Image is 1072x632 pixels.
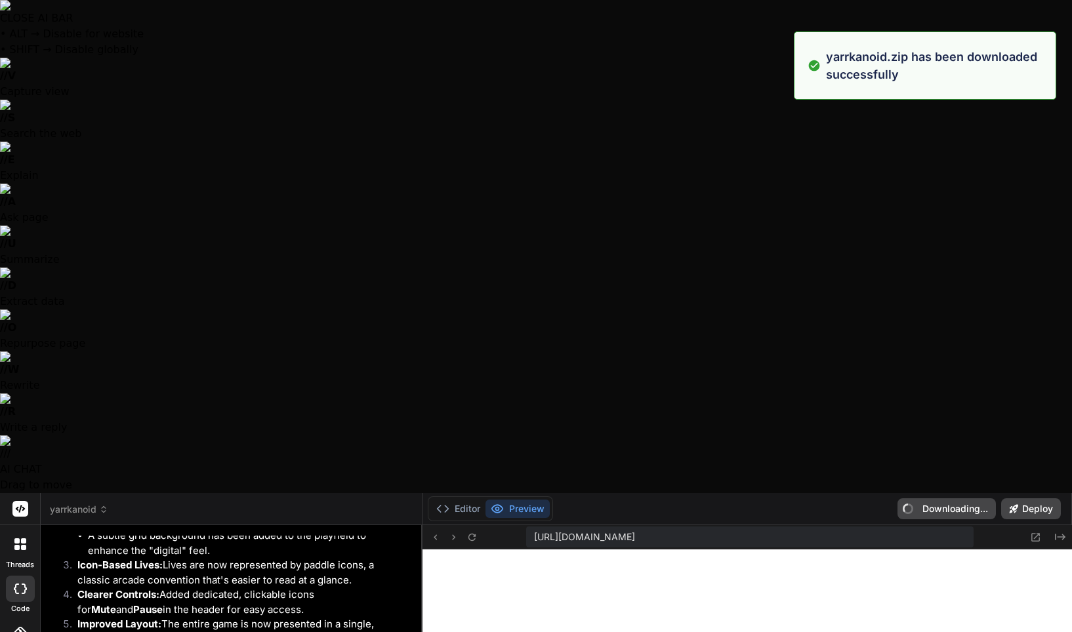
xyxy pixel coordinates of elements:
strong: Mute [91,603,116,616]
strong: Clearer Controls: [77,588,159,601]
span: [URL][DOMAIN_NAME] [534,530,635,543]
li: Added dedicated, clickable icons for and in the header for easy access. [67,587,409,617]
label: threads [6,559,34,570]
button: Preview [485,500,550,518]
button: Downloading... [897,498,996,519]
span: yarrkanoid [50,503,108,516]
strong: Icon-Based Lives: [77,559,163,571]
button: Editor [431,500,485,518]
li: A subtle grid background has been added to the playfield to enhance the "digital" feel. [88,528,409,558]
button: Deploy [1001,498,1061,519]
strong: Improved Layout: [77,618,161,630]
li: Lives are now represented by paddle icons, a classic arcade convention that's easier to read at a... [67,558,409,587]
strong: Pause [133,603,163,616]
label: code [11,603,30,614]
